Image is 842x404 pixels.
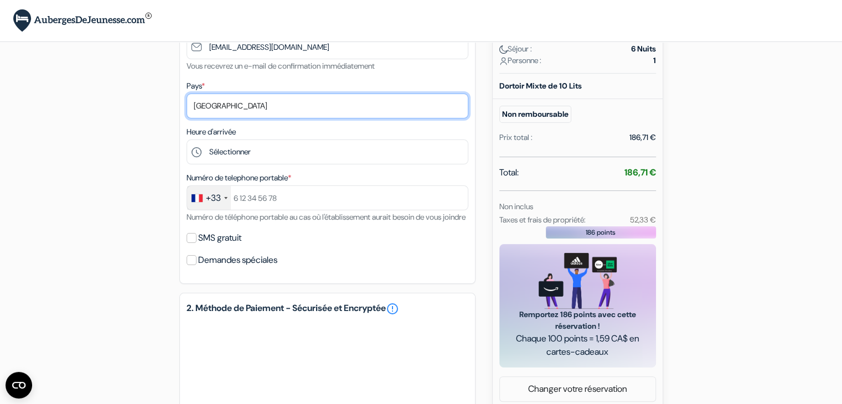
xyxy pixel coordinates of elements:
[187,186,231,210] div: France: +33
[499,106,571,123] small: Non remboursable
[499,201,533,211] small: Non inclus
[499,57,508,65] img: user_icon.svg
[631,43,656,55] strong: 6 Nuits
[499,166,519,179] span: Total:
[499,55,541,66] span: Personne :
[187,302,468,315] h5: 2. Méthode de Paiement - Sécurisée et Encryptée
[499,215,586,225] small: Taxes et frais de propriété:
[499,132,533,143] div: Prix total :
[513,309,643,332] span: Remportez 186 points avec cette réservation !
[198,230,241,246] label: SMS gratuit
[586,227,616,237] span: 186 points
[187,80,205,92] label: Pays
[629,215,655,225] small: 52,33 €
[187,34,468,59] input: Entrer adresse e-mail
[187,126,236,138] label: Heure d'arrivée
[206,191,221,205] div: +33
[13,9,152,32] img: AubergesDeJeunesse.com
[499,81,582,91] b: Dortoir Mixte de 10 Lits
[187,212,466,222] small: Numéro de téléphone portable au cas où l'établissement aurait besoin de vous joindre
[624,167,656,178] strong: 186,71 €
[386,302,399,315] a: error_outline
[629,132,656,143] div: 186,71 €
[499,45,508,54] img: moon.svg
[198,252,277,268] label: Demandes spéciales
[539,253,617,309] img: gift_card_hero_new.png
[500,379,655,400] a: Changer votre réservation
[6,372,32,398] button: Ouvrir le widget CMP
[499,43,532,55] span: Séjour :
[513,332,643,359] span: Chaque 100 points = 1,59 CA$ en cartes-cadeaux
[187,185,468,210] input: 6 12 34 56 78
[187,172,291,184] label: Numéro de telephone portable
[653,55,656,66] strong: 1
[187,61,375,71] small: Vous recevrez un e-mail de confirmation immédiatement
